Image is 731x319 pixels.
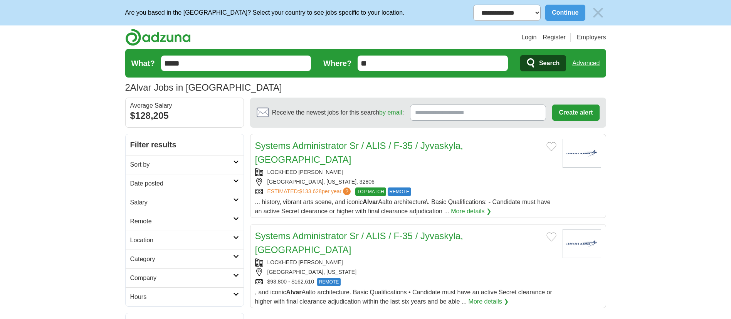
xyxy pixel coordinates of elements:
span: ... history, vibrant arts scene, and iconic Aalto architecture\. Basic Qualifications: - Candidat... [255,199,551,214]
label: What? [131,57,155,69]
a: Sort by [126,155,244,174]
h2: Category [130,255,233,264]
span: TOP MATCH [355,187,386,196]
a: LOCKHEED [PERSON_NAME] [267,169,343,175]
span: $133,628 [299,188,321,194]
img: Lockheed Martin logo [563,229,601,258]
div: Average Salary [130,103,239,109]
span: , and iconic Aalto architecture. Basic Qualifications • Candidate must have an active Secret clea... [255,289,552,305]
a: More details ❯ [469,297,509,306]
button: Add to favorite jobs [546,142,556,151]
div: $93,800 - $162,610 [255,278,556,286]
h2: Hours [130,292,233,302]
a: Employers [577,33,606,42]
button: Search [520,55,566,71]
a: Remote [126,212,244,231]
h2: Remote [130,217,233,226]
h2: Filter results [126,134,244,155]
a: ESTIMATED:$133,628per year? [267,187,353,196]
a: Category [126,250,244,268]
h1: Alvar Jobs in [GEOGRAPHIC_DATA] [125,82,282,93]
a: Location [126,231,244,250]
button: Add to favorite jobs [546,232,556,241]
a: Hours [126,287,244,306]
h2: Sort by [130,160,233,169]
p: Are you based in the [GEOGRAPHIC_DATA]? Select your country to see jobs specific to your location. [125,8,405,17]
img: Adzuna logo [125,29,191,46]
h2: Salary [130,198,233,207]
label: Where? [323,57,351,69]
a: Date posted [126,174,244,193]
h2: Date posted [130,179,233,188]
img: Lockheed Martin logo [563,139,601,168]
span: Search [539,56,560,71]
a: Register [543,33,566,42]
span: Receive the newest jobs for this search : [272,108,404,117]
a: Login [521,33,536,42]
h2: Location [130,236,233,245]
span: REMOTE [388,187,411,196]
div: [GEOGRAPHIC_DATA], [US_STATE], 32806 [255,178,556,186]
span: ? [343,187,351,195]
a: More details ❯ [451,207,491,216]
a: Systems Administrator Sr / ALIS / F-35 / Jyvaskyla, [GEOGRAPHIC_DATA] [255,231,463,255]
div: [GEOGRAPHIC_DATA], [US_STATE] [255,268,556,276]
img: icon_close_no_bg.svg [590,5,606,21]
a: Salary [126,193,244,212]
a: Advanced [572,56,600,71]
button: Continue [545,5,585,21]
div: $128,205 [130,109,239,123]
h2: Company [130,273,233,283]
a: by email [379,109,402,116]
strong: Alvar [363,199,378,205]
span: REMOTE [317,278,341,286]
a: LOCKHEED [PERSON_NAME] [267,259,343,265]
span: 2 [125,81,130,95]
a: Company [126,268,244,287]
button: Create alert [552,105,599,121]
a: Systems Administrator Sr / ALIS / F-35 / Jyvaskyla, [GEOGRAPHIC_DATA] [255,140,463,165]
strong: Alvar [286,289,301,295]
